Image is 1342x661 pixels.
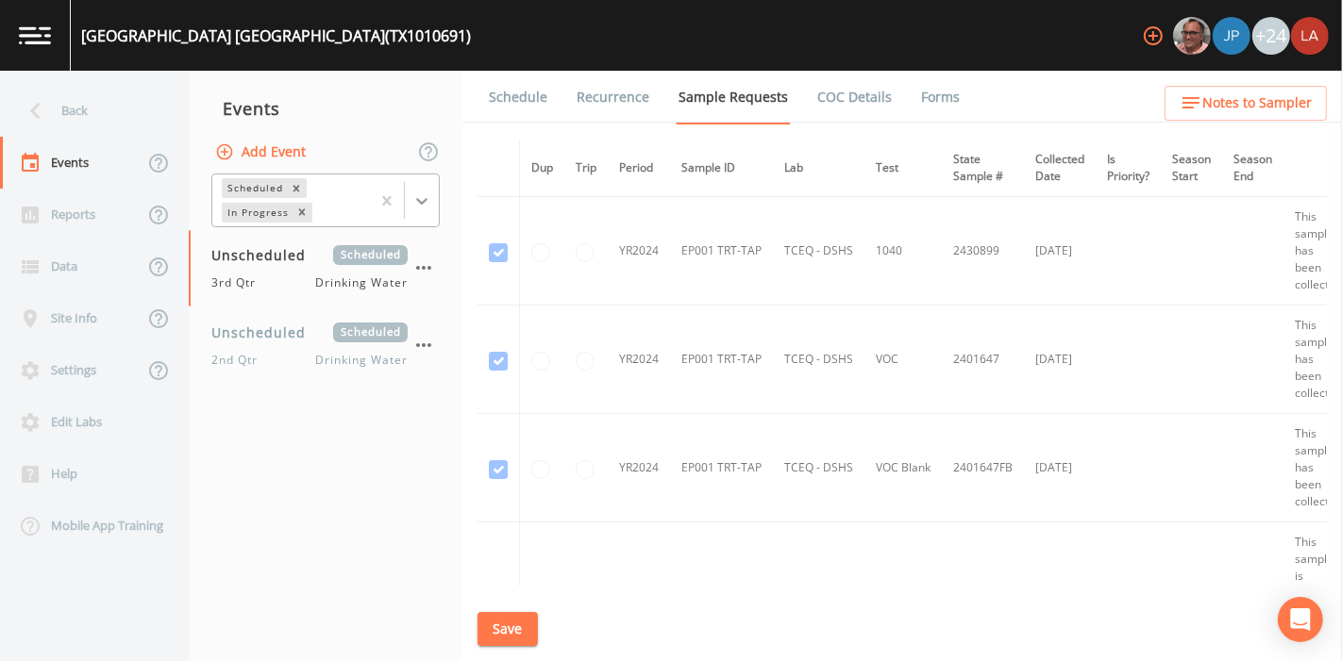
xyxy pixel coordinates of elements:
a: Forms [918,71,963,124]
td: [DATE] [1024,197,1096,306]
span: 2nd Qtr [211,352,269,369]
td: YR2024 [608,197,670,306]
button: Notes to Sampler [1165,86,1327,121]
td: [DATE] [1024,306,1096,414]
div: [GEOGRAPHIC_DATA] [GEOGRAPHIC_DATA] (TX1010691) [81,25,471,47]
th: Collected Date [1024,140,1096,197]
th: Lab [773,140,864,197]
th: Dup [520,140,565,197]
span: Scheduled [333,245,408,265]
td: YR2024 [608,306,670,414]
td: [DATE] [1024,414,1096,522]
span: Unscheduled [211,245,319,265]
td: TCEQ - DSHS [773,306,864,414]
td: TCEQ - DSHS [773,197,864,306]
img: cf6e799eed601856facf0d2563d1856d [1291,17,1329,55]
th: Period [608,140,670,197]
td: 2401647 [942,306,1024,414]
a: UnscheduledScheduled2nd QtrDrinking Water [189,307,462,385]
span: Drinking Water [316,274,408,291]
span: Scheduled [333,322,408,342]
th: Season Start [1161,140,1222,197]
div: In Progress [222,203,292,223]
th: Trip [564,140,608,197]
a: Sample Requests [676,71,791,124]
th: Season End [1222,140,1283,197]
span: Drinking Water [316,352,408,369]
div: Remove In Progress [292,203,312,223]
span: Notes to Sampler [1202,91,1312,115]
td: 1040 [864,197,942,306]
div: Mike Franklin [1172,17,1212,55]
div: +24 [1252,17,1290,55]
span: 3rd Qtr [211,274,267,291]
th: Sample ID [670,140,773,197]
button: Add Event [211,135,313,170]
img: logo [19,26,51,44]
th: Is Priority? [1096,140,1161,197]
a: COC Details [814,71,895,124]
div: Events [189,85,462,132]
td: TCEQ - DSHS [773,414,864,522]
td: 2430899 [942,197,1024,306]
a: Schedule [486,71,550,124]
th: Test [864,140,942,197]
img: e2d790fa78825a4bb76dcb6ab311d44c [1173,17,1211,55]
td: EP001 TRT-TAP [670,306,773,414]
td: YR2024 [608,414,670,522]
img: 41241ef155101aa6d92a04480b0d0000 [1213,17,1250,55]
a: UnscheduledScheduled3rd QtrDrinking Water [189,230,462,307]
span: Unscheduled [211,322,319,342]
td: VOC Blank [864,414,942,522]
div: Joshua gere Paul [1212,17,1251,55]
td: EP001 TRT-TAP [670,414,773,522]
td: 2401647FB [942,414,1024,522]
div: Scheduled [222,178,286,198]
td: VOC [864,306,942,414]
div: Open Intercom Messenger [1278,597,1323,642]
td: EP001 TRT-TAP [670,197,773,306]
div: Remove Scheduled [286,178,307,198]
button: Save [478,612,538,647]
a: Recurrence [574,71,652,124]
th: State Sample # [942,140,1024,197]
